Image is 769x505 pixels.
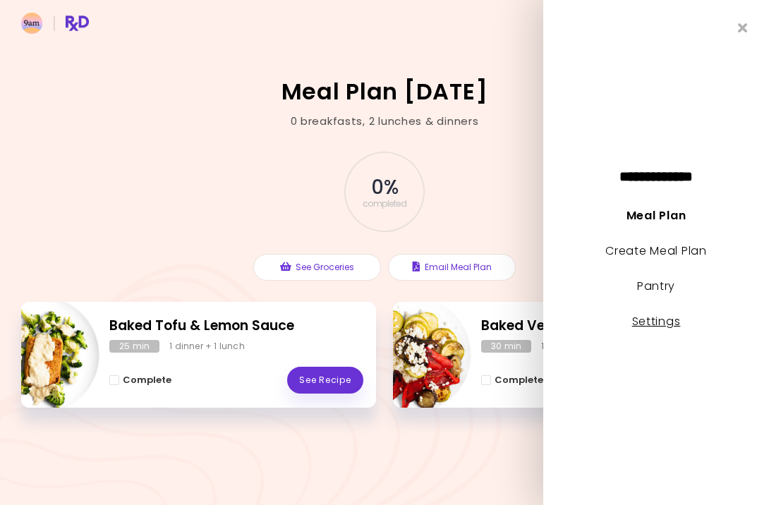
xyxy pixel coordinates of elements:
img: RxDiet [21,13,89,34]
span: 0 % [371,176,397,200]
span: Complete [495,375,543,386]
a: Create Meal Plan [605,243,707,259]
button: Complete - Baked Tofu & Lemon Sauce [109,372,171,389]
img: Info - Baked Vegetable Rice [354,296,471,413]
a: See Recipe - Baked Tofu & Lemon Sauce [287,367,363,394]
h2: Baked Vegetable Rice [481,316,735,336]
h2: Meal Plan [DATE] [281,80,488,103]
h2: Baked Tofu & Lemon Sauce [109,316,363,336]
a: Settings [632,313,681,329]
div: 30 min [481,340,531,353]
a: Pantry [637,278,675,294]
div: 1 dinner + 1 lunch [169,340,245,353]
button: Complete - Baked Vegetable Rice [481,372,543,389]
a: Meal Plan [626,207,686,224]
span: completed [363,200,407,208]
i: Close [738,21,748,35]
div: 0 breakfasts , 2 lunches & dinners [291,114,479,130]
button: Email Meal Plan [388,254,516,281]
div: 1 dinner + 1 lunch [541,340,617,353]
span: Complete [123,375,171,386]
div: 25 min [109,340,159,353]
button: See Groceries [253,254,381,281]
